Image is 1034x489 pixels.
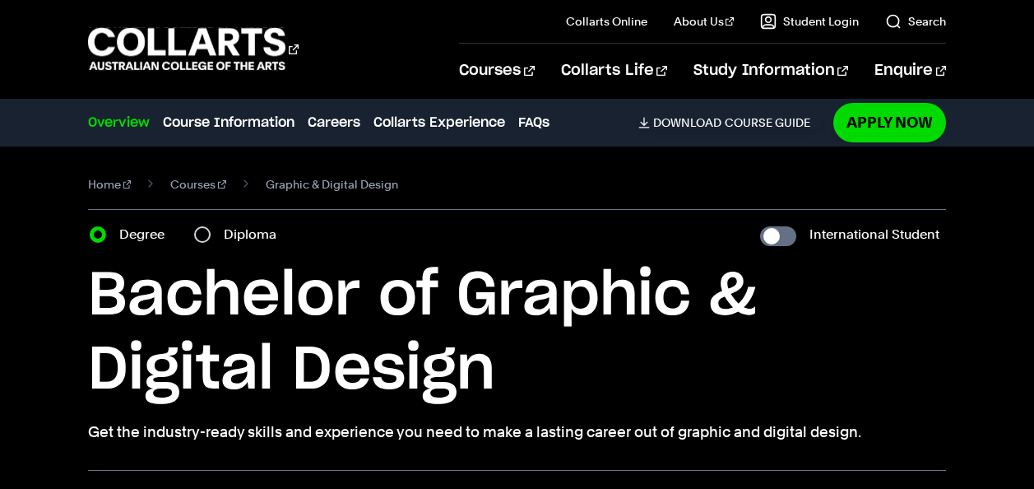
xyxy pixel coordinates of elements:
[88,113,150,133] a: Overview
[163,113,294,133] a: Course Information
[224,223,286,246] label: Diploma
[459,44,534,98] a: Courses
[88,421,946,444] p: Get the industry-ready skills and experience you need to make a lasting career out of graphic and...
[833,103,946,142] a: Apply Now
[638,115,823,130] a: DownloadCourse Guide
[809,223,939,246] label: International Student
[566,13,647,30] a: Collarts Online
[874,44,946,98] a: Enquire
[561,44,667,98] a: Collarts Life
[373,113,505,133] a: Collarts Experience
[760,13,859,30] a: Student Login
[693,44,848,98] a: Study Information
[170,173,226,196] a: Courses
[88,26,299,72] div: Go to homepage
[308,113,360,133] a: Careers
[88,173,132,196] a: Home
[653,115,721,130] span: Download
[88,259,946,407] h1: Bachelor of Graphic & Digital Design
[518,113,549,133] a: FAQs
[119,223,174,246] label: Degree
[674,13,735,30] a: About Us
[885,13,946,30] a: Search
[266,173,398,196] span: Graphic & Digital Design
